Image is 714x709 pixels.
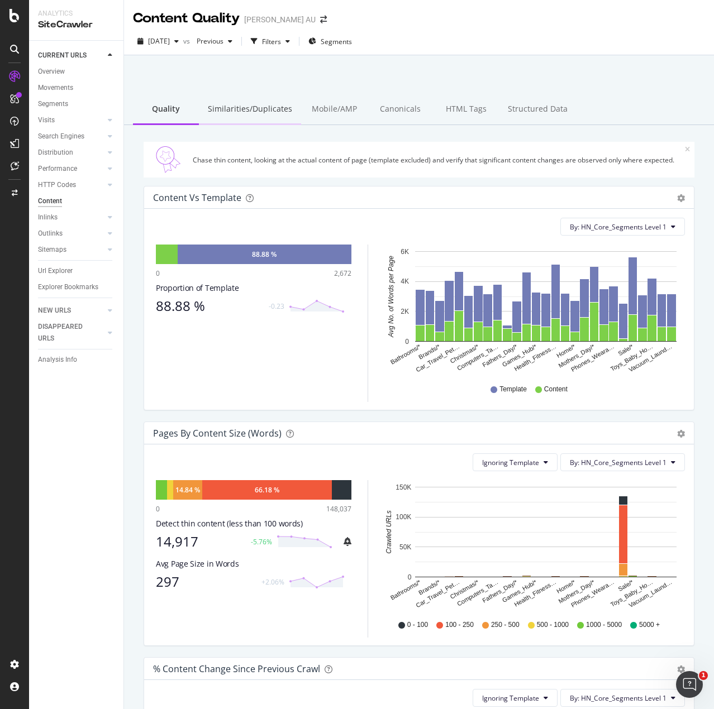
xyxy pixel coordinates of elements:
span: 250 - 500 [491,620,520,630]
span: 5000 + [639,620,660,630]
svg: A chart. [382,245,677,374]
div: Visits [38,114,55,126]
div: -0.23 [269,301,284,311]
text: 100K [396,514,411,521]
span: 500 - 1000 [537,620,569,630]
div: Avg Page Size in Words [156,558,351,569]
div: Chase thin content, looking at the actual content of page (template excluded) and verify that sig... [193,155,685,165]
span: Content [544,385,568,394]
img: Quality [148,146,188,173]
button: By: HN_Core_Segments Level 1 [560,689,685,707]
div: Filters [262,37,281,46]
div: gear [677,430,685,438]
button: [DATE] [133,32,183,50]
button: By: HN_Core_Segments Level 1 [560,453,685,471]
div: [PERSON_NAME] AU [244,14,316,25]
div: % Content Change since Previous Crawl [153,663,320,674]
span: 2025 Sep. 14th [148,36,170,46]
div: Search Engines [38,131,84,142]
div: Url Explorer [38,265,73,277]
div: 66.18 % [255,485,279,495]
a: Analysis Info [38,354,116,366]
iframe: Intercom live chat [676,671,703,698]
div: Similarities/Duplicates [199,94,301,125]
text: Brands/* [417,343,441,361]
span: Ignoring Template [482,693,539,703]
div: 88.88 % [156,298,262,314]
a: Content [38,195,116,207]
a: CURRENT URLS [38,50,104,61]
div: Explorer Bookmarks [38,281,98,293]
button: Ignoring Template [473,453,558,471]
text: Bathrooms/* [389,343,422,366]
div: Sitemaps [38,244,66,256]
text: Bathrooms/* [389,578,422,601]
text: Home/* [555,343,577,359]
div: Mobile/AMP [301,94,367,125]
text: Fathers_Day/* [481,343,519,368]
a: Distribution [38,147,104,159]
div: Performance [38,163,77,175]
a: NEW URLS [38,305,104,317]
div: gear [677,194,685,202]
div: NEW URLS [38,305,71,317]
span: 0 - 100 [407,620,428,630]
a: Url Explorer [38,265,116,277]
span: Segments [321,37,352,46]
div: Outlinks [38,228,63,239]
a: Search Engines [38,131,104,142]
text: Sale/* [617,578,635,592]
div: arrow-right-arrow-left [320,16,327,23]
button: Ignoring Template [473,689,558,707]
div: DISAPPEARED URLS [38,321,94,344]
span: By: HN_Core_Segments Level 1 [570,693,667,703]
div: Movements [38,82,73,94]
a: Movements [38,82,116,94]
div: SiteCrawler [38,18,115,31]
div: 0 [156,269,160,278]
text: Brands/* [417,578,441,596]
span: By: HN_Core_Segments Level 1 [570,458,667,467]
div: Structured Data [499,94,577,125]
text: Avg No. of Words per Page [387,256,395,338]
div: CURRENT URLS [38,50,87,61]
text: Games_Hub/* [501,578,538,603]
div: Content [38,195,62,207]
div: 14,917 [156,534,244,549]
text: 2K [401,308,409,315]
span: vs [183,36,192,46]
div: Overview [38,66,65,78]
div: 297 [156,574,255,590]
div: Analytics [38,9,115,18]
div: Inlinks [38,212,58,223]
text: Mothers_Day/* [557,343,596,369]
text: 0 [405,338,409,346]
text: Fathers_Day/* [481,578,519,604]
text: Christmas/* [449,578,480,600]
text: 150K [396,483,411,491]
text: Christmas/* [449,343,480,365]
div: Analysis Info [38,354,77,366]
button: Segments [304,32,356,50]
svg: A chart. [382,480,677,610]
div: 14.84 % [175,485,200,495]
div: Canonicals [367,94,433,125]
text: Games_Hub/* [501,343,538,368]
div: -5.76% [251,537,272,547]
div: Proportion of Template [156,282,351,294]
a: Segments [38,98,116,110]
div: 148,037 [326,504,351,514]
text: 0 [408,573,412,581]
div: HTTP Codes [38,179,76,191]
div: 2,672 [334,269,351,278]
text: 50K [399,543,411,551]
div: HTML Tags [433,94,499,125]
div: Content vs Template [153,192,241,203]
span: By: HN_Core_Segments Level 1 [570,222,667,232]
a: Performance [38,163,104,175]
div: Pages by Content Size (Words) [153,428,282,439]
div: 88.88 % [252,250,277,259]
button: Filters [246,32,294,50]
